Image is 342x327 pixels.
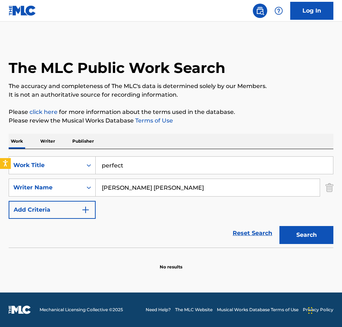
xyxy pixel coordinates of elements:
[9,134,25,149] p: Work
[134,117,173,124] a: Terms of Use
[38,134,57,149] p: Writer
[146,307,171,313] a: Need Help?
[9,5,36,16] img: MLC Logo
[303,307,333,313] a: Privacy Policy
[272,4,286,18] div: Help
[175,307,213,313] a: The MLC Website
[253,4,267,18] a: Public Search
[274,6,283,15] img: help
[9,156,333,248] form: Search Form
[9,116,333,125] p: Please review the Musical Works Database
[9,201,96,219] button: Add Criteria
[217,307,298,313] a: Musical Works Database Terms of Use
[9,91,333,99] p: It is not an authoritative source for recording information.
[81,206,90,214] img: 9d2ae6d4665cec9f34b9.svg
[290,2,333,20] a: Log In
[13,161,78,170] div: Work Title
[160,255,182,270] p: No results
[279,226,333,244] button: Search
[70,134,96,149] p: Publisher
[325,179,333,197] img: Delete Criterion
[9,82,333,91] p: The accuracy and completeness of The MLC's data is determined solely by our Members.
[9,108,333,116] p: Please for more information about the terms used in the database.
[9,305,31,314] img: logo
[9,59,225,77] h1: The MLC Public Work Search
[229,225,276,241] a: Reset Search
[306,293,342,327] iframe: Chat Widget
[256,6,264,15] img: search
[40,307,123,313] span: Mechanical Licensing Collective © 2025
[29,109,58,115] a: click here
[13,183,78,192] div: Writer Name
[308,300,313,321] div: Drag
